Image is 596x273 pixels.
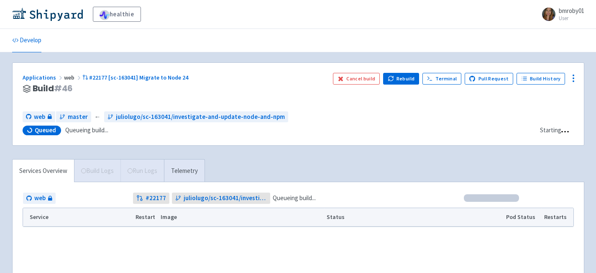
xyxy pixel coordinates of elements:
span: # 46 [54,82,73,94]
span: web [34,193,46,203]
th: Restart [133,208,158,227]
span: Queueing build... [65,126,108,135]
span: Queued [35,126,56,134]
img: Shipyard logo [12,8,83,21]
a: Pull Request [465,73,514,85]
strong: # 22177 [146,193,166,203]
a: Develop [12,29,41,52]
th: Image [158,208,324,227]
th: Restarts [541,208,573,227]
a: Services Overview [13,160,74,183]
span: web [34,112,45,122]
span: juliolugo/sc-163041/investigate-and-update-node-and-npm [116,112,285,122]
button: Rebuild [383,73,419,85]
a: web [23,193,56,204]
span: bmroby01 [559,7,584,15]
a: Telemetry [164,160,205,183]
div: Starting [540,126,561,135]
a: healthie [93,7,141,22]
a: Applications [23,74,64,81]
a: master [56,111,91,123]
th: Status [324,208,503,227]
button: Cancel build [333,73,380,85]
span: web [64,74,82,81]
a: juliolugo/sc-163041/investigate-and-update-node-and-npm [172,193,270,204]
a: #22177 [sc-163041] Migrate to Node 24 [82,74,190,81]
small: User [559,15,584,21]
a: Build History [517,73,565,85]
a: bmroby01 User [537,8,584,21]
a: Terminal [422,73,461,85]
span: Build [33,84,73,93]
th: Pod Status [503,208,541,227]
th: Service [23,208,133,227]
span: juliolugo/sc-163041/investigate-and-update-node-and-npm [184,193,267,203]
a: juliolugo/sc-163041/investigate-and-update-node-and-npm [104,111,288,123]
span: ← [95,112,101,122]
span: Queueing build... [273,193,316,203]
span: master [68,112,88,122]
a: web [23,111,55,123]
a: #22177 [133,193,169,204]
